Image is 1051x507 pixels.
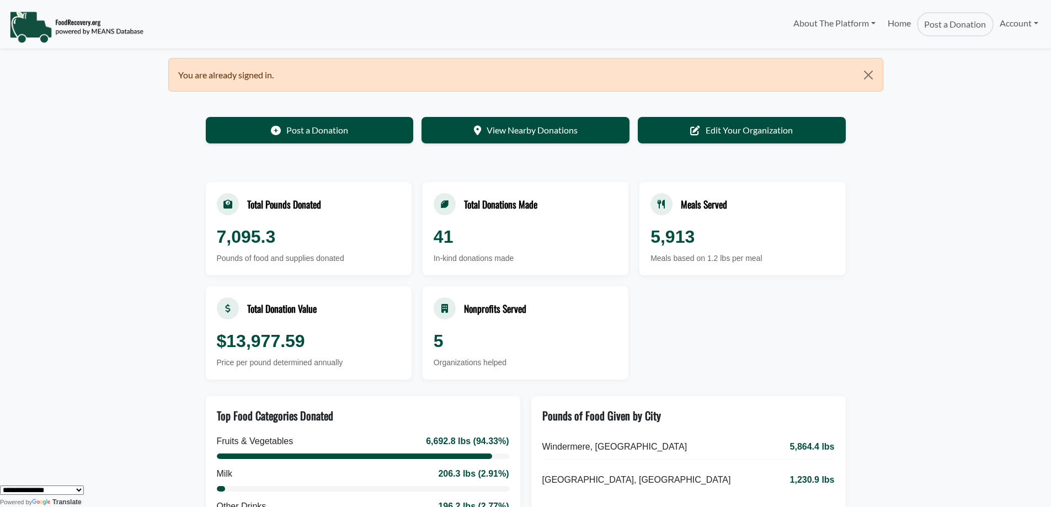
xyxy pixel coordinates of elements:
[206,117,414,143] a: Post a Donation
[917,12,993,36] a: Post a Donation
[217,467,232,481] div: Milk
[790,440,835,453] span: 5,864.4 lbs
[464,197,537,211] div: Total Donations Made
[434,357,617,369] div: Organizations helped
[32,498,82,506] a: Translate
[854,58,882,92] button: Close
[542,473,731,487] span: [GEOGRAPHIC_DATA], [GEOGRAPHIC_DATA]
[542,440,687,453] span: Windermere, [GEOGRAPHIC_DATA]
[9,10,143,44] img: NavigationLogo_FoodRecovery-91c16205cd0af1ed486a0f1a7774a6544ea792ac00100771e7dd3ec7c0e58e41.png
[217,253,401,264] div: Pounds of food and supplies donated
[168,58,883,92] div: You are already signed in.
[217,435,294,448] div: Fruits & Vegetables
[217,223,401,250] div: 7,095.3
[650,223,834,250] div: 5,913
[426,435,509,448] div: 6,692.8 lbs (94.33%)
[994,12,1044,34] a: Account
[464,301,526,316] div: Nonprofits Served
[247,301,317,316] div: Total Donation Value
[434,253,617,264] div: In-kind donations made
[217,357,401,369] div: Price per pound determined annually
[434,328,617,354] div: 5
[882,12,917,36] a: Home
[681,197,727,211] div: Meals Served
[217,328,401,354] div: $13,977.59
[32,499,52,506] img: Google Translate
[247,197,321,211] div: Total Pounds Donated
[542,407,661,424] div: Pounds of Food Given by City
[217,407,333,424] div: Top Food Categories Donated
[790,473,835,487] span: 1,230.9 lbs
[422,117,629,143] a: View Nearby Donations
[438,467,509,481] div: 206.3 lbs (2.91%)
[650,253,834,264] div: Meals based on 1.2 lbs per meal
[638,117,846,143] a: Edit Your Organization
[434,223,617,250] div: 41
[787,12,881,34] a: About The Platform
